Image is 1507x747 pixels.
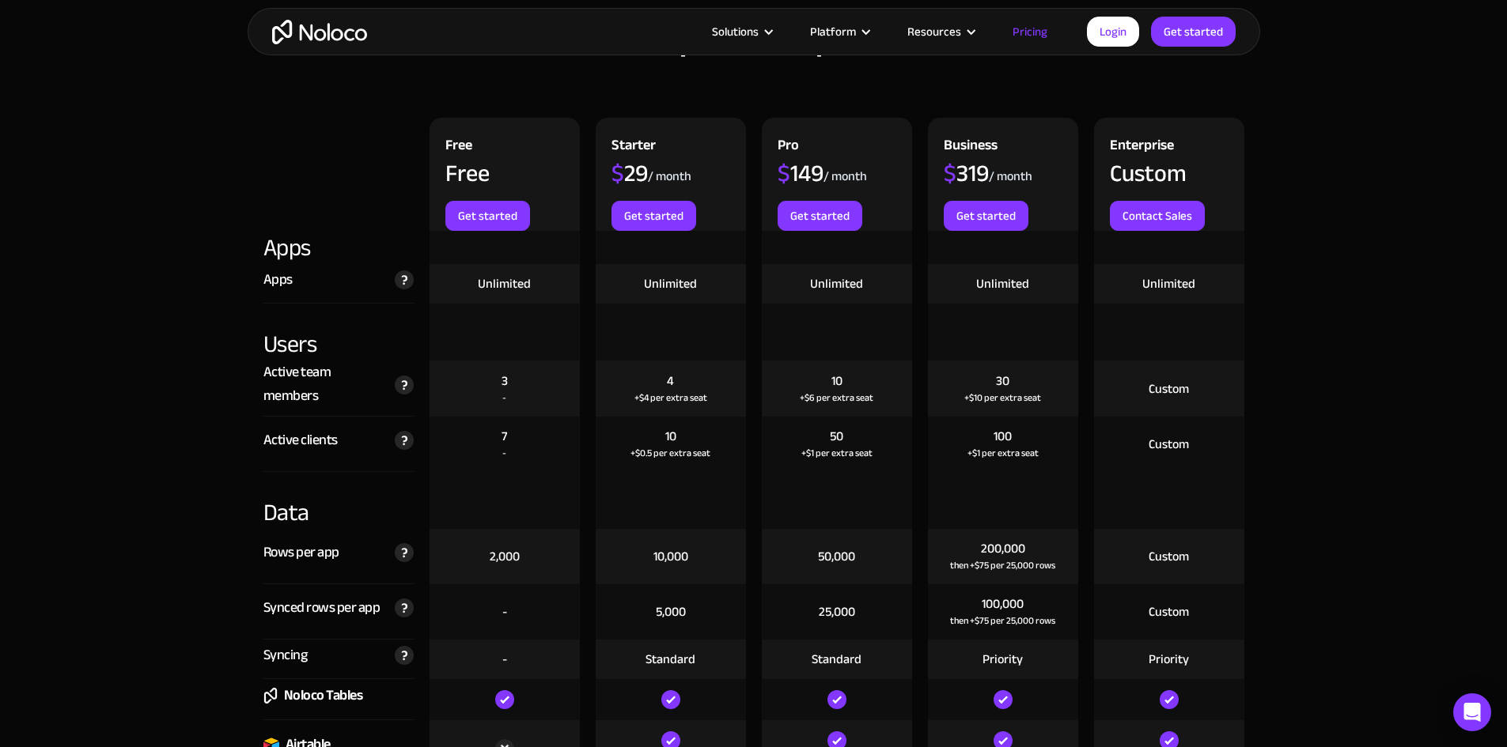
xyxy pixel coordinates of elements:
a: Contact Sales [1110,201,1205,231]
div: 2,000 [490,548,520,565]
div: Starter [612,134,656,161]
div: +$10 per extra seat [964,390,1041,406]
div: +$4 per extra seat [634,390,707,406]
a: Login [1087,17,1139,47]
a: Get started [445,201,530,231]
div: Syncing [263,643,308,667]
div: 50 [830,428,843,445]
div: Priority [1149,651,1189,668]
div: 200,000 [981,540,1025,557]
span: $ [944,151,956,195]
div: Free [445,161,490,185]
div: 5,000 [656,603,686,621]
div: Custom [1110,161,1187,185]
a: home [272,20,367,44]
div: Custom [1149,380,1189,398]
div: - [502,445,506,461]
a: Get started [612,201,696,231]
div: +$6 per extra seat [800,390,873,406]
div: Active team members [263,360,387,408]
div: Resources [888,21,993,42]
div: Active clients [263,428,338,452]
div: Open Intercom Messenger [1453,693,1491,731]
div: Data [263,472,414,529]
div: 50,000 [818,548,855,565]
div: Platform [790,21,888,42]
div: 100 [994,428,1012,445]
span: $ [778,151,790,195]
div: 29 [612,161,648,185]
div: Apps [263,268,293,292]
div: Enterprise [1110,134,1174,161]
div: 7 [502,428,507,445]
div: Rows per app [263,541,339,564]
div: - [502,651,507,668]
div: / month [648,168,691,185]
div: Custom [1149,436,1189,453]
a: Pricing [993,21,1067,42]
div: Apps [263,231,414,264]
div: Unlimited [810,275,863,292]
div: 100,000 [982,595,1024,613]
div: +$1 per extra seat [801,445,873,461]
div: then +$75 per 25,000 rows [950,613,1055,628]
div: Unlimited [976,275,1029,292]
div: 3 [502,372,508,390]
div: Priority [983,651,1023,668]
a: Get started [1151,17,1236,47]
div: Custom [1149,603,1189,621]
a: Get started [944,201,1028,231]
div: 319 [944,161,989,185]
div: / month [989,168,1032,185]
div: 10 [831,372,842,390]
div: Unlimited [478,275,531,292]
div: +$1 per extra seat [967,445,1039,461]
div: 10,000 [653,548,688,565]
div: 25,000 [819,603,855,621]
span: $ [612,151,624,195]
div: Pro [778,134,799,161]
div: Standard [812,651,861,668]
div: Standard [646,651,695,668]
div: Platform [810,21,856,42]
a: Get started [778,201,862,231]
div: Users [263,304,414,360]
div: Solutions [692,21,790,42]
div: 10 [665,428,676,445]
div: Synced rows per app [263,596,381,620]
div: Unlimited [1142,275,1195,292]
div: - [502,390,506,406]
div: Unlimited [644,275,697,292]
div: then +$75 per 25,000 rows [950,557,1055,573]
div: Solutions [712,21,759,42]
div: Business [944,134,998,161]
div: 4 [667,372,674,390]
div: Resources [907,21,961,42]
div: Custom [1149,548,1189,565]
div: 30 [996,372,1009,390]
div: / month [824,168,867,185]
div: +$0.5 per extra seat [630,445,710,461]
div: 149 [778,161,824,185]
div: Noloco Tables [284,684,363,707]
div: Free [445,134,472,161]
div: - [502,603,507,621]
